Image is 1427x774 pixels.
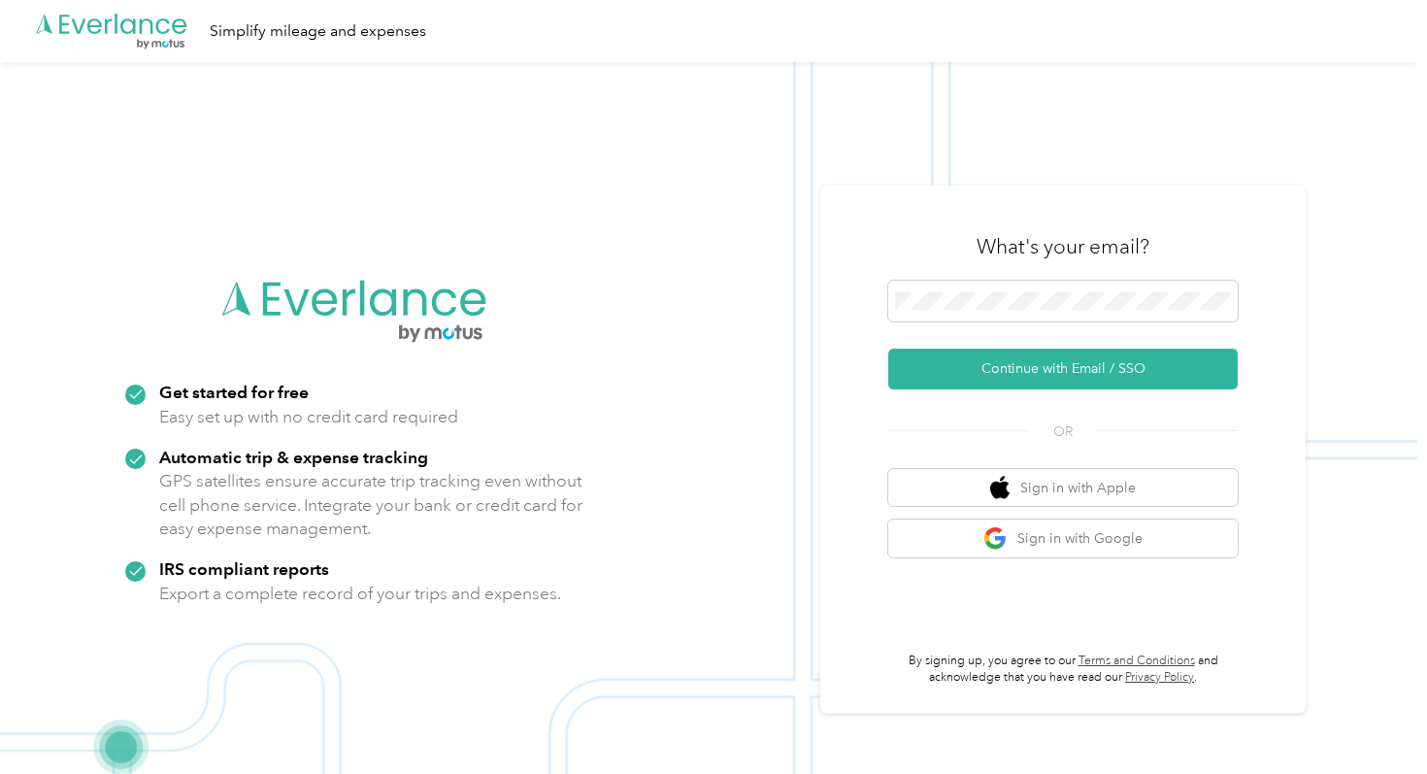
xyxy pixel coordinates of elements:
[159,558,329,579] strong: IRS compliant reports
[888,653,1238,687] p: By signing up, you agree to our and acknowledge that you have read our .
[210,19,426,44] div: Simplify mileage and expenses
[888,469,1238,507] button: apple logoSign in with Apple
[990,476,1010,500] img: apple logo
[977,233,1149,260] h3: What's your email?
[159,469,583,541] p: GPS satellites ensure accurate trip tracking even without cell phone service. Integrate your bank...
[159,447,428,467] strong: Automatic trip & expense tracking
[983,526,1008,551] img: google logo
[1318,665,1427,774] iframe: Everlance-gr Chat Button Frame
[888,520,1238,557] button: google logoSign in with Google
[159,405,458,429] p: Easy set up with no credit card required
[1079,654,1195,668] a: Terms and Conditions
[1125,670,1194,685] a: Privacy Policy
[159,582,561,606] p: Export a complete record of your trips and expenses.
[888,349,1238,389] button: Continue with Email / SSO
[159,382,309,402] strong: Get started for free
[1029,421,1097,442] span: OR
